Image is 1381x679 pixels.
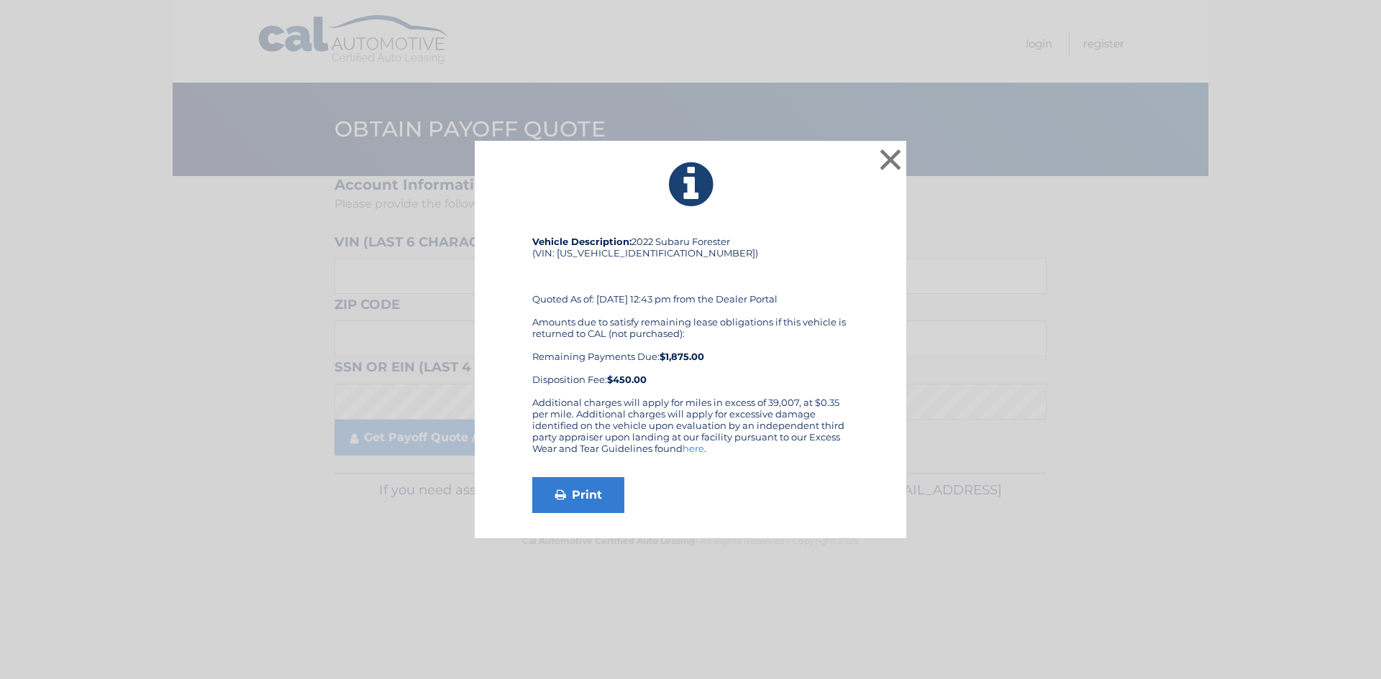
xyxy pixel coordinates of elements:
button: × [876,145,905,174]
strong: Vehicle Description: [532,236,632,247]
b: $1,875.00 [660,351,704,362]
a: Print [532,477,624,513]
strong: $450.00 [607,374,647,385]
div: Additional charges will apply for miles in excess of 39,007, at $0.35 per mile. Additional charge... [532,397,849,466]
div: Amounts due to satisfy remaining lease obligations if this vehicle is returned to CAL (not purcha... [532,316,849,385]
div: 2022 Subaru Forester (VIN: [US_VEHICLE_IDENTIFICATION_NUMBER]) Quoted As of: [DATE] 12:43 pm from... [532,236,849,397]
a: here [683,443,704,454]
